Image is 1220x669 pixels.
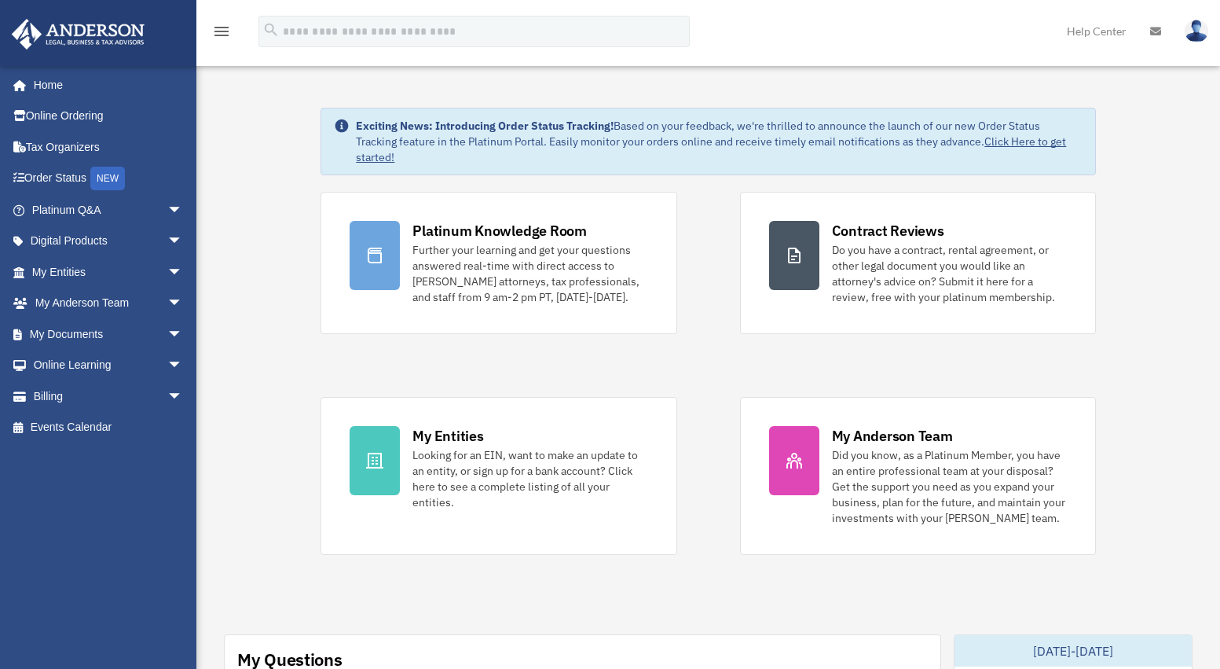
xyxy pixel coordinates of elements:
a: Events Calendar [11,412,207,443]
div: My Entities [412,426,483,446]
div: Did you know, as a Platinum Member, you have an entire professional team at your disposal? Get th... [832,447,1067,526]
a: Billingarrow_drop_down [11,380,207,412]
div: Further your learning and get your questions answered real-time with direct access to [PERSON_NAM... [412,242,647,305]
a: Contract Reviews Do you have a contract, rental agreement, or other legal document you would like... [740,192,1096,334]
a: Click Here to get started! [356,134,1066,164]
img: User Pic [1185,20,1208,42]
span: arrow_drop_down [167,350,199,382]
div: [DATE]-[DATE] [954,635,1192,667]
span: arrow_drop_down [167,380,199,413]
span: arrow_drop_down [167,194,199,226]
a: Online Learningarrow_drop_down [11,350,207,381]
a: menu [212,28,231,41]
a: Online Ordering [11,101,207,132]
a: My Entities Looking for an EIN, want to make an update to an entity, or sign up for a bank accoun... [321,397,676,555]
i: menu [212,22,231,41]
div: Do you have a contract, rental agreement, or other legal document you would like an attorney's ad... [832,242,1067,305]
a: Order StatusNEW [11,163,207,195]
div: NEW [90,167,125,190]
div: Based on your feedback, we're thrilled to announce the launch of our new Order Status Tracking fe... [356,118,1082,165]
a: My Anderson Teamarrow_drop_down [11,288,207,319]
span: arrow_drop_down [167,226,199,258]
span: arrow_drop_down [167,288,199,320]
i: search [262,21,280,39]
img: Anderson Advisors Platinum Portal [7,19,149,50]
strong: Exciting News: Introducing Order Status Tracking! [356,119,614,133]
a: My Entitiesarrow_drop_down [11,256,207,288]
a: My Documentsarrow_drop_down [11,318,207,350]
a: Home [11,69,199,101]
a: Platinum Knowledge Room Further your learning and get your questions answered real-time with dire... [321,192,676,334]
div: Platinum Knowledge Room [412,221,587,241]
span: arrow_drop_down [167,256,199,289]
a: Digital Productsarrow_drop_down [11,226,207,257]
div: Looking for an EIN, want to make an update to an entity, or sign up for a bank account? Click her... [412,447,647,510]
a: Tax Organizers [11,131,207,163]
a: Platinum Q&Aarrow_drop_down [11,194,207,226]
span: arrow_drop_down [167,318,199,351]
a: My Anderson Team Did you know, as a Platinum Member, you have an entire professional team at your... [740,397,1096,555]
div: My Anderson Team [832,426,953,446]
div: Contract Reviews [832,221,944,241]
